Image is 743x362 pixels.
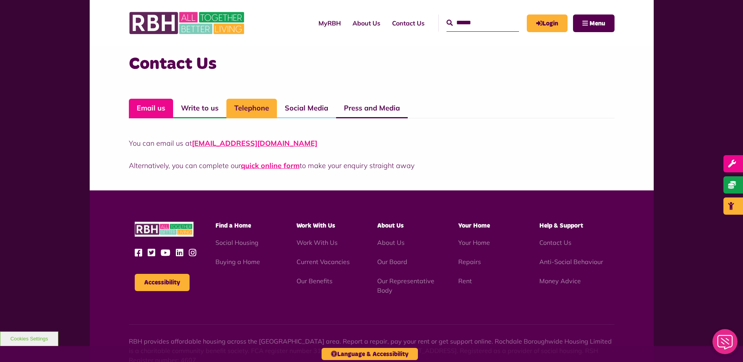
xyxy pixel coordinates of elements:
a: Our Representative Body [377,277,434,294]
button: Navigation [573,14,615,32]
a: Buying a Home [215,258,260,266]
a: Money Advice [539,277,581,285]
a: Your Home [458,239,490,246]
a: Social Housing - open in a new tab [215,239,259,246]
span: Menu [589,20,605,27]
a: quick online form [241,161,300,170]
img: RBH [129,8,246,38]
a: Contact Us [386,13,430,34]
span: Work With Us [296,223,335,229]
h3: Contact Us [129,53,615,75]
a: Email us [129,99,173,118]
button: Language & Accessibility [322,348,418,360]
a: Our Board [377,258,407,266]
a: Press and Media [336,99,408,118]
button: Accessibility [135,274,190,291]
a: Work With Us [296,239,338,246]
a: Current Vacancies [296,258,350,266]
a: MyRBH [313,13,347,34]
a: Social Media [277,99,336,118]
a: MyRBH [527,14,568,32]
a: Contact Us [539,239,571,246]
p: You can email us at [129,138,615,148]
a: Repairs [458,258,481,266]
span: Help & Support [539,223,583,229]
a: Rent [458,277,472,285]
a: Telephone [226,99,277,118]
span: Find a Home [215,223,251,229]
img: RBH [135,222,193,237]
p: Alternatively, you can complete our to make your enquiry straight away [129,160,615,171]
span: Your Home [458,223,490,229]
a: About Us [377,239,405,246]
span: About Us [377,223,404,229]
a: Anti-Social Behaviour [539,258,603,266]
a: About Us [347,13,386,34]
a: [EMAIL_ADDRESS][DOMAIN_NAME] [192,139,317,148]
a: Our Benefits [296,277,333,285]
iframe: Netcall Web Assistant for live chat [708,327,743,362]
input: Search [447,14,519,31]
a: Write to us [173,99,226,118]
